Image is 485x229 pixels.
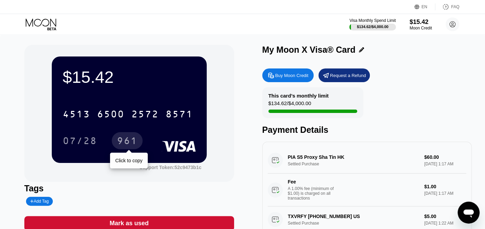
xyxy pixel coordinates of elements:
div: 4513650025728571 [59,105,197,123]
div: Payment Details [262,125,472,135]
div: Mark as used [110,219,149,227]
div: $1.00 [424,184,466,189]
div: FAQ [451,4,459,9]
div: $15.42 [410,18,432,26]
div: Add Tag [30,199,49,204]
div: 961 [112,132,143,149]
div: 4513 [63,110,90,120]
div: Support Token:52c9473b1c [140,165,202,170]
div: Request a Refund [318,68,370,82]
div: Tags [24,183,234,193]
div: 2572 [131,110,159,120]
div: $15.42Moon Credit [410,18,432,30]
div: 07/28 [58,132,102,149]
div: Add Tag [26,197,53,206]
div: FAQ [435,3,459,10]
div: Request a Refund [330,73,366,78]
div: Visa Monthly Spend Limit$134.62/$4,000.00 [349,18,396,30]
div: 961 [117,136,137,147]
div: $15.42 [63,67,196,87]
div: $134.62 / $4,000.00 [357,25,388,29]
div: My Moon X Visa® Card [262,45,355,55]
div: EN [414,3,435,10]
div: Buy Moon Credit [275,73,308,78]
div: This card’s monthly limit [268,93,329,99]
div: Support Token: 52c9473b1c [140,165,202,170]
div: Click to copy [115,158,142,163]
div: EN [422,4,427,9]
div: Fee [288,179,336,185]
div: Moon Credit [410,26,432,30]
div: $134.62 / $4,000.00 [268,100,311,110]
div: Visa Monthly Spend Limit [349,18,396,23]
iframe: Button to launch messaging window [458,202,480,224]
div: [DATE] 1:17 AM [424,191,466,196]
div: 6500 [97,110,124,120]
div: A 1.00% fee (minimum of $1.00) is charged on all transactions [288,186,339,201]
div: 8571 [166,110,193,120]
div: Buy Moon Credit [262,68,314,82]
div: FeeA 1.00% fee (minimum of $1.00) is charged on all transactions$1.00[DATE] 1:17 AM [268,174,466,206]
div: 07/28 [63,136,97,147]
